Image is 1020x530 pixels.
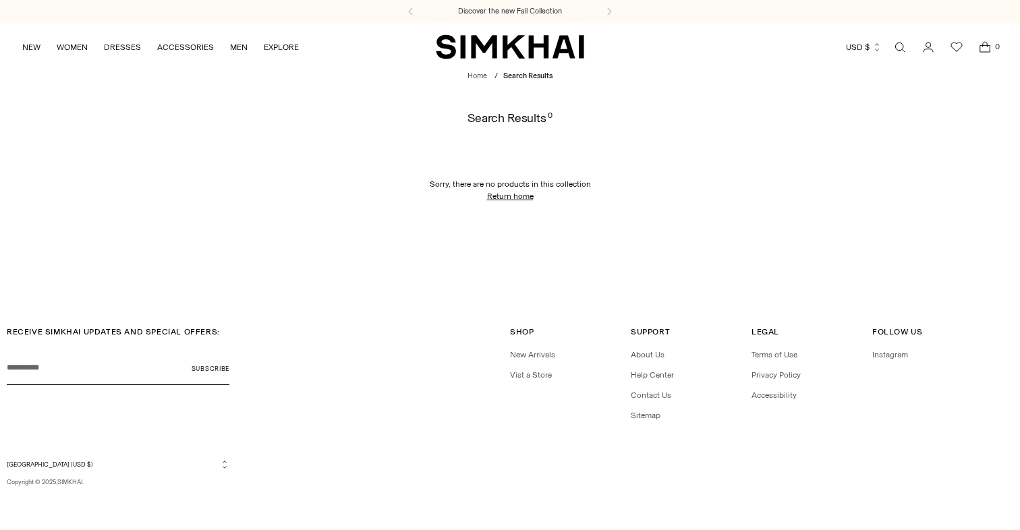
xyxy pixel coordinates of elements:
[458,6,562,17] a: Discover the new Fall Collection
[192,351,229,385] button: Subscribe
[872,327,922,336] span: Follow Us
[631,390,671,400] a: Contact Us
[468,71,552,82] nav: breadcrumbs
[468,112,552,124] h1: Search Results
[104,32,141,62] a: DRESSES
[7,477,229,487] p: Copyright © 2025, .
[872,350,908,359] a: Instagram
[752,327,779,336] span: Legal
[510,370,552,380] a: Vist a Store
[510,350,555,359] a: New Arrivals
[992,40,1004,53] span: 0
[752,370,801,380] a: Privacy Policy
[943,34,970,61] a: Wishlist
[631,411,660,420] a: Sitemap
[487,190,534,202] a: Return home
[510,327,534,336] span: Shop
[752,350,797,359] a: Terms of Use
[468,71,487,80] a: Home
[631,370,674,380] a: Help Center
[7,459,229,469] button: [GEOGRAPHIC_DATA] (USD $)
[22,32,40,62] a: NEW
[631,350,664,359] a: About Us
[7,327,220,336] span: RECEIVE SIMKHAI UPDATES AND SPECIAL OFFERS:
[494,71,498,82] div: /
[886,34,913,61] a: Open search modal
[264,32,299,62] a: EXPLORE
[846,32,882,62] button: USD $
[915,34,942,61] a: Go to the account page
[430,178,591,190] p: Sorry, there are no products in this collection
[752,390,797,400] a: Accessibility
[436,34,584,60] a: SIMKHAI
[57,478,82,485] a: SIMKHAI
[230,32,248,62] a: MEN
[57,32,88,62] a: WOMEN
[631,327,670,336] span: Support
[503,71,552,80] span: Search Results
[157,32,214,62] a: ACCESSORIES
[548,112,552,124] div: 0
[971,34,998,61] a: Open cart modal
